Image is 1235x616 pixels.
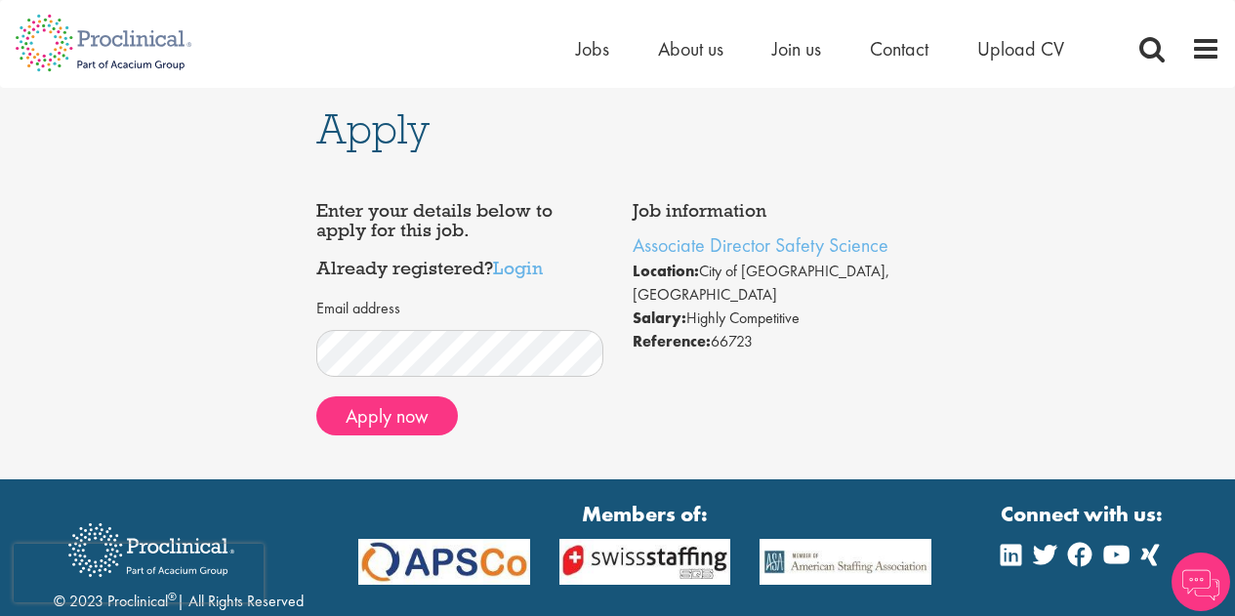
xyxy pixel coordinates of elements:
a: Join us [772,36,821,62]
strong: Members of: [358,499,932,529]
h4: Job information [633,201,920,221]
li: Highly Competitive [633,307,920,330]
button: Apply now [316,396,458,435]
strong: Connect with us: [1001,499,1167,529]
strong: Salary: [633,308,686,328]
iframe: reCAPTCHA [14,544,264,602]
strong: Reference: [633,331,711,351]
h4: Enter your details below to apply for this job. Already registered? [316,201,603,278]
label: Email address [316,298,400,320]
div: © 2023 Proclinical | All Rights Reserved [54,509,304,613]
a: Associate Director Safety Science [633,232,888,258]
img: APSCo [545,539,746,585]
a: Upload CV [977,36,1064,62]
li: 66723 [633,330,920,353]
a: Contact [870,36,928,62]
a: About us [658,36,723,62]
a: Login [493,256,543,279]
a: Jobs [576,36,609,62]
strong: Location: [633,261,699,281]
img: Chatbot [1172,553,1230,611]
span: Apply [316,103,430,155]
img: APSCo [344,539,545,585]
img: Proclinical Recruitment [54,510,249,591]
li: City of [GEOGRAPHIC_DATA], [GEOGRAPHIC_DATA] [633,260,920,307]
img: APSCo [745,539,946,585]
